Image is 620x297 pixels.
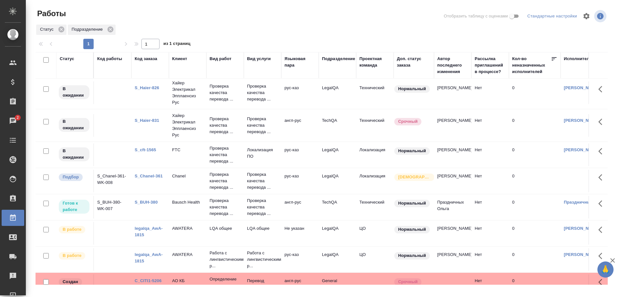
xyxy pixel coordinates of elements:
[509,143,561,166] td: 0
[564,118,600,123] a: [PERSON_NAME]
[594,114,610,130] button: Здесь прячутся важные кнопки
[63,279,78,285] p: Создан
[471,114,509,137] td: Нет
[594,196,610,211] button: Здесь прячутся важные кнопки
[63,148,86,161] p: В ожидании
[172,199,203,206] p: Bausch Health
[471,274,509,297] td: Нет
[594,170,610,185] button: Здесь прячутся важные кнопки
[210,250,241,269] p: Работа с лингвистическими р...
[526,11,579,21] div: split button
[2,113,24,129] a: 2
[36,8,66,19] span: Работы
[63,200,86,213] p: Готов к работе
[319,222,356,245] td: LegalQA
[63,252,81,259] p: В работе
[319,170,356,192] td: LegalQA
[434,170,471,192] td: [PERSON_NAME]
[63,86,86,99] p: В ожидании
[135,56,157,62] div: Код заказа
[135,85,159,90] a: S_Haier-826
[398,86,426,92] p: Нормальный
[398,174,430,180] p: [DEMOGRAPHIC_DATA]
[319,143,356,166] td: LegalQA
[247,250,278,269] p: Работа с лингвистическими р...
[172,112,203,138] p: Хайер Электрикал Эпплаенсиз Рус
[94,170,131,192] td: S_Chanel-361-WK-008
[398,226,426,233] p: Нормальный
[594,81,610,97] button: Здесь прячутся важные кнопки
[58,225,90,234] div: Исполнитель выполняет работу
[63,118,86,131] p: В ожидании
[281,114,319,137] td: англ-рус
[172,56,187,62] div: Клиент
[247,197,278,217] p: Проверка качества перевода ...
[58,173,90,182] div: Можно подбирать исполнителей
[564,85,600,90] a: [PERSON_NAME]
[564,56,592,62] div: Исполнитель
[58,147,90,162] div: Исполнитель назначен, приступать к работе пока рано
[398,252,426,259] p: Нормальный
[172,80,203,106] p: Хайер Электрикал Эпплаенсиз Рус
[247,147,278,160] p: Локализация ПО
[210,197,241,217] p: Проверка качества перевода ...
[94,196,131,218] td: S_BUH-380-WK-007
[319,248,356,271] td: LegalQA
[135,118,159,123] a: S_Haier-831
[319,81,356,104] td: LegalQA
[247,225,278,232] p: LQA общее
[356,143,394,166] td: Локализация
[210,83,241,102] p: Проверка качества перевода ...
[471,248,509,271] td: Нет
[58,278,90,286] div: Заказ еще не согласован с клиентом, искать исполнителей рано
[135,174,163,178] a: S_Chanel-361
[58,117,90,133] div: Исполнитель назначен, приступать к работе пока рано
[163,40,191,49] span: из 1 страниц
[281,196,319,218] td: англ-рус
[564,226,600,231] a: [PERSON_NAME]
[600,263,611,276] span: 🙏
[68,25,116,35] div: Подразделение
[594,274,610,290] button: Здесь прячутся важные кнопки
[281,222,319,245] td: Не указан
[13,114,23,121] span: 2
[63,174,79,180] p: Подбор
[63,226,81,233] p: В работе
[509,170,561,192] td: 0
[512,56,551,75] div: Кол-во неназначенных исполнителей
[210,145,241,164] p: Проверка качества перевода ...
[210,56,232,62] div: Вид работ
[247,171,278,191] p: Проверка качества перевода ...
[36,25,67,35] div: Статус
[319,114,356,137] td: TechQA
[60,56,74,62] div: Статус
[356,170,394,192] td: Локализация
[281,274,319,297] td: англ-рус
[564,147,600,152] a: [PERSON_NAME]
[397,56,431,69] div: Доп. статус заказа
[281,81,319,104] td: рус-каз
[471,196,509,218] td: Нет
[434,248,471,271] td: [PERSON_NAME]
[359,56,390,69] div: Проектная команда
[471,222,509,245] td: Нет
[597,261,614,278] button: 🙏
[281,143,319,166] td: рус-каз
[58,199,90,214] div: Исполнитель может приступить к работе
[319,196,356,218] td: TechQA
[594,143,610,159] button: Здесь прячутся важные кнопки
[509,274,561,297] td: 0
[509,222,561,245] td: 0
[594,248,610,264] button: Здесь прячутся важные кнопки
[509,196,561,218] td: 0
[564,200,607,205] a: Праздничных Ольга
[172,251,203,258] p: AWATERA
[210,116,241,135] p: Проверка качества перевода ...
[58,251,90,260] div: Исполнитель выполняет работу
[509,248,561,271] td: 0
[594,222,610,238] button: Здесь прячутся важные кнопки
[356,248,394,271] td: ЦО
[398,118,418,125] p: Срочный
[135,226,163,237] a: legalqa_AwA-1815
[471,170,509,192] td: Нет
